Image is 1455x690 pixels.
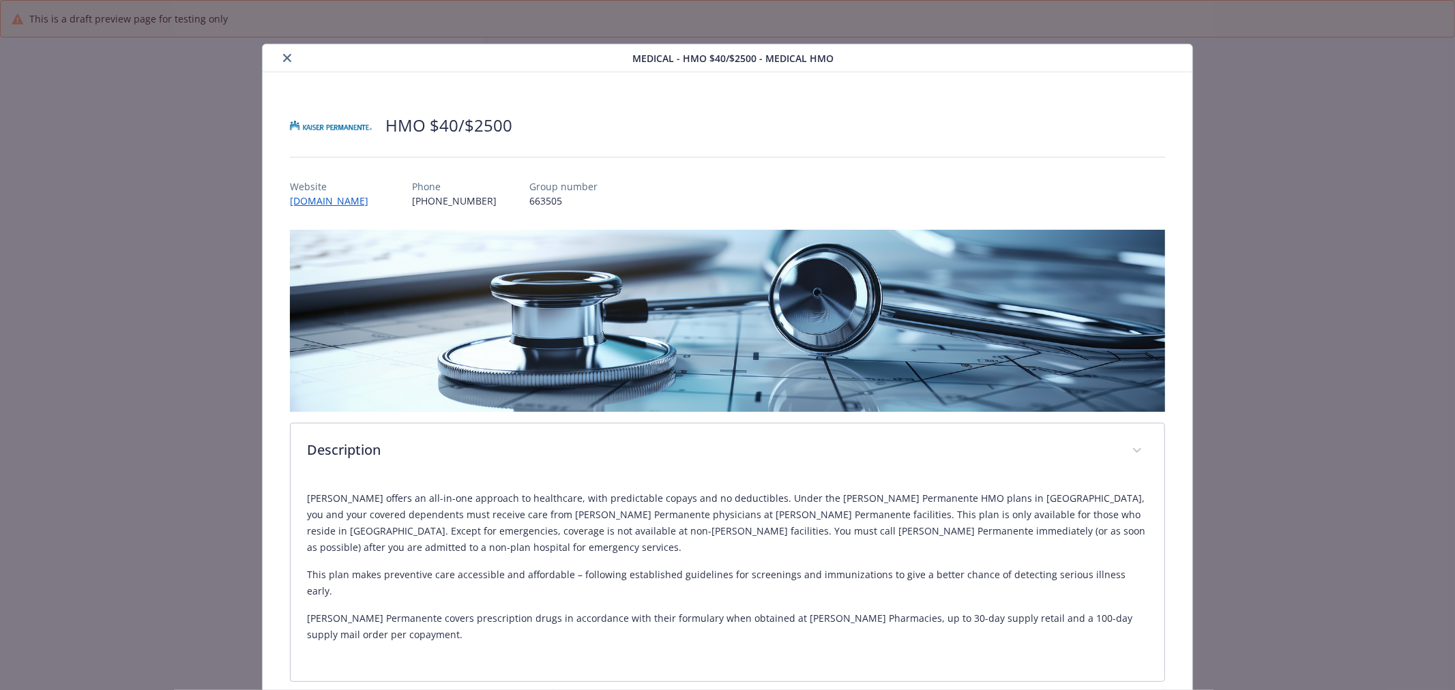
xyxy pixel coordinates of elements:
button: close [279,50,295,66]
p: [PHONE_NUMBER] [412,194,497,208]
p: Group number [529,179,598,194]
p: Description [307,440,1115,460]
span: Medical - HMO $40/$2500 - Medical HMO [632,51,834,65]
p: 663505 [529,194,598,208]
h2: HMO $40/$2500 [385,114,512,137]
p: Website [290,179,379,194]
img: Kaiser Permanente Insurance Company [290,105,372,146]
p: [PERSON_NAME] offers an all-in-one approach to healthcare, with predictable copays and no deducti... [307,490,1148,556]
div: Description [291,423,1164,479]
img: banner [290,230,1165,412]
div: Description [291,479,1164,681]
p: This plan makes preventive care accessible and affordable – following established guidelines for ... [307,567,1148,599]
p: Phone [412,179,497,194]
a: [DOMAIN_NAME] [290,194,379,207]
p: [PERSON_NAME] Permanente covers prescription drugs in accordance with their formulary when obtain... [307,610,1148,643]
